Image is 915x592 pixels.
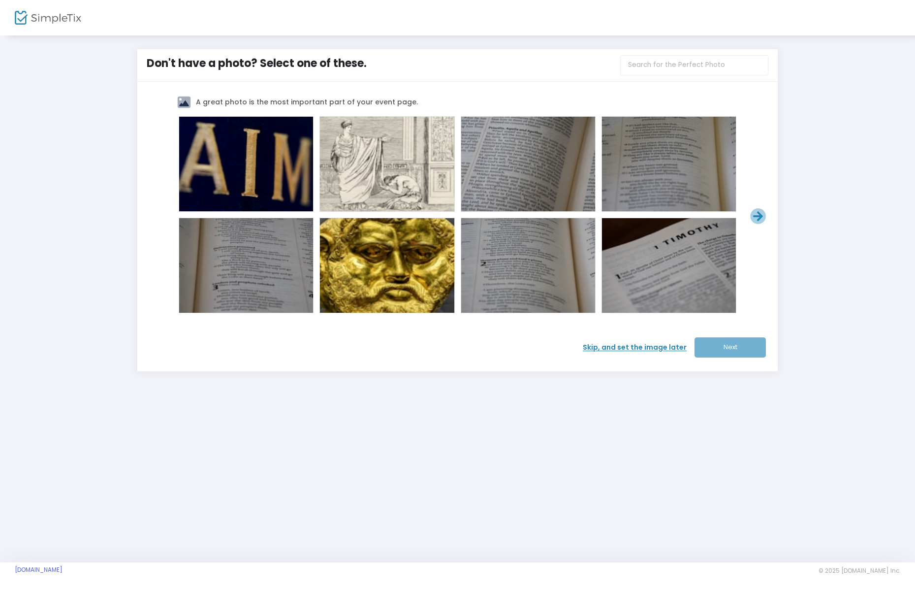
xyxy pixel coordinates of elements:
div: A great photo is the most important part of your event page. [192,97,418,107]
h4: Don't have a photo? Select one of these. [147,55,610,71]
span: Skip, and set the image later [583,342,694,353]
a: [DOMAIN_NAME] [15,566,63,574]
span: © 2025 [DOMAIN_NAME] Inc. [819,567,900,575]
input: Search for the Perfect Photo [620,55,768,75]
img: event-image.png [177,96,191,108]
